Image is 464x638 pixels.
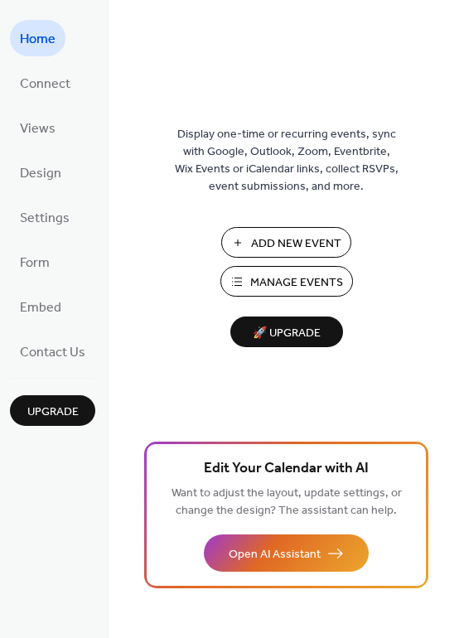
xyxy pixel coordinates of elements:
span: Add New Event [251,235,341,253]
button: Manage Events [220,266,353,297]
span: Connect [20,71,70,98]
a: Embed [10,288,71,325]
button: 🚀 Upgrade [230,317,343,347]
span: Home [20,27,56,53]
span: Open AI Assistant [229,546,321,563]
a: Contact Us [10,333,95,370]
span: Display one-time or recurring events, sync with Google, Outlook, Zoom, Eventbrite, Wix Events or ... [175,126,399,196]
button: Open AI Assistant [204,534,369,572]
a: Settings [10,199,80,235]
a: Design [10,154,71,191]
a: Form [10,244,60,280]
span: Design [20,161,61,187]
span: Want to adjust the layout, update settings, or change the design? The assistant can help. [172,482,402,522]
span: Upgrade [27,404,79,421]
span: Edit Your Calendar with AI [204,457,369,481]
span: Contact Us [20,340,85,366]
a: Connect [10,65,80,101]
a: Views [10,109,65,146]
span: Settings [20,205,70,232]
span: Views [20,116,56,143]
button: Upgrade [10,395,95,426]
span: Manage Events [250,274,343,292]
span: 🚀 Upgrade [240,322,333,345]
span: Embed [20,295,61,321]
button: Add New Event [221,227,351,258]
span: Form [20,250,50,277]
a: Home [10,20,65,56]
